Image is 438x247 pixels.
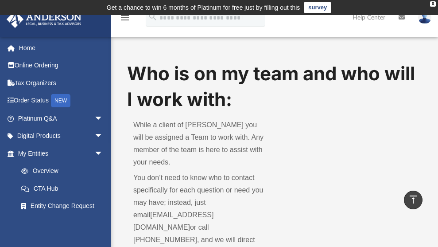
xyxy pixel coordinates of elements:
[51,94,70,107] div: NEW
[133,211,213,231] a: [EMAIL_ADDRESS][DOMAIN_NAME]
[6,57,116,74] a: Online Ordering
[120,12,130,23] i: menu
[94,110,112,128] span: arrow_drop_down
[6,92,116,110] a: Order StatusNEW
[12,162,116,180] a: Overview
[6,127,116,145] a: Digital Productsarrow_drop_down
[6,145,116,162] a: My Entitiesarrow_drop_down
[4,11,84,28] img: Anderson Advisors Platinum Portal
[12,215,116,232] a: Binder Walkthrough
[404,191,422,209] a: vertical_align_top
[408,194,419,205] i: vertical_align_top
[12,180,116,197] a: CTA Hub
[148,12,158,22] i: search
[94,127,112,145] span: arrow_drop_down
[6,74,116,92] a: Tax Organizers
[133,119,268,169] p: While a client of [PERSON_NAME] you will be assigned a Team to work with. Any member of the team ...
[304,2,331,13] a: survey
[6,110,116,127] a: Platinum Q&Aarrow_drop_down
[94,145,112,163] span: arrow_drop_down
[430,1,436,7] div: close
[12,197,116,215] a: Entity Change Request
[418,11,431,24] img: User Pic
[6,39,116,57] a: Home
[107,2,300,13] div: Get a chance to win 6 months of Platinum for free just by filling out this
[120,17,130,23] a: menu
[127,61,422,113] h1: Who is on my team and who will I work with:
